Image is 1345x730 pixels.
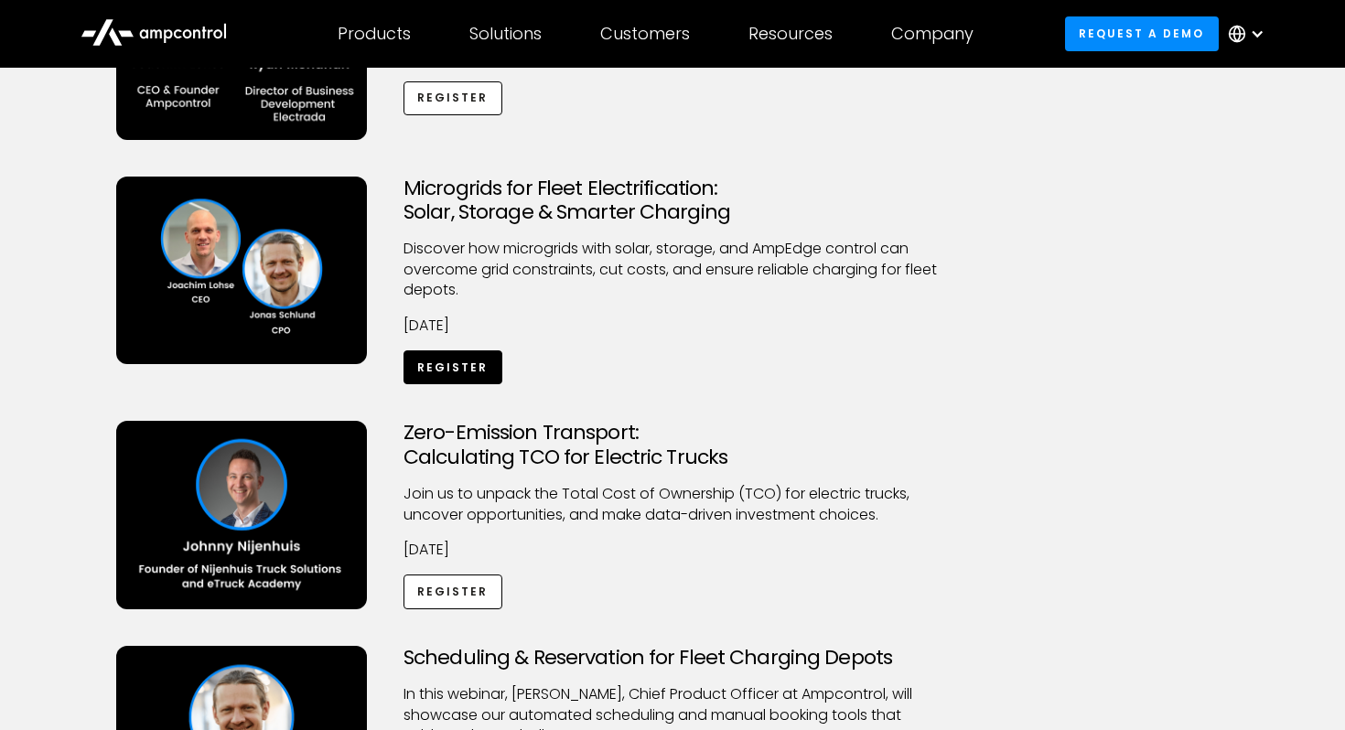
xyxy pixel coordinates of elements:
p: Discover how microgrids with solar, storage, and AmpEdge control can overcome grid constraints, c... [403,239,941,300]
p: Join us to unpack the Total Cost of Ownership (TCO) for electric trucks, uncover opportunities, a... [403,484,941,525]
a: Register [403,574,502,608]
div: Customers [600,24,690,44]
div: Solutions [469,24,542,44]
p: [DATE] [403,316,941,336]
div: Products [338,24,411,44]
h3: Zero-Emission Transport: Calculating TCO for Electric Trucks [403,421,941,469]
div: Company [891,24,974,44]
a: Register [403,81,502,115]
div: Resources [748,24,833,44]
h3: Scheduling & Reservation for Fleet Charging Depots [403,646,941,670]
h3: Microgrids for Fleet Electrification: Solar, Storage & Smarter Charging [403,177,941,225]
a: Request a demo [1065,16,1219,50]
a: Register [403,350,502,384]
p: [DATE] [403,540,941,560]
